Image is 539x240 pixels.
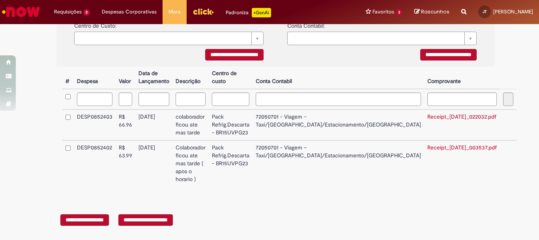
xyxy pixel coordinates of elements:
td: Pack Refrig.Descarta - BR15UVPG23 [209,140,253,187]
a: Receipt_[DATE]_022032.pdf [427,113,496,120]
th: Valor [116,66,135,89]
th: Comprovante [424,66,500,89]
td: 72050701 - Viagem – Taxi/[GEOGRAPHIC_DATA]/Estacionamento/[GEOGRAPHIC_DATA] [253,110,424,140]
span: Requisições [54,8,82,16]
th: # [62,66,74,89]
th: Descrição [172,66,209,89]
td: R$ 66.96 [116,110,135,140]
span: 2 [83,9,90,16]
th: Centro de custo [209,66,253,89]
td: R$ 63.99 [116,140,135,187]
td: colaborador ficou ate mas tarde [172,110,209,140]
a: Rascunhos [414,8,449,16]
img: click_logo_yellow_360x200.png [193,6,214,17]
td: Pack Refrig.Descarta - BR15UVPG23 [209,110,253,140]
a: Limpar campo {0} [74,32,264,45]
span: JT [483,9,487,14]
th: Data de Lançamento [135,66,172,89]
th: Despesa [74,66,116,89]
label: Centro de Custo: [74,18,116,30]
td: [DATE] [135,110,172,140]
span: 3 [396,9,402,16]
span: [PERSON_NAME] [493,8,533,15]
p: +GenAi [252,8,271,17]
td: Receipt_[DATE]_003537.pdf [424,140,500,187]
span: Favoritos [372,8,394,16]
span: Despesas Corporativas [102,8,157,16]
a: Limpar campo {0} [287,32,477,45]
span: More [168,8,181,16]
img: ServiceNow [1,4,41,20]
div: Padroniza [226,8,271,17]
a: Receipt_[DATE]_003537.pdf [427,144,497,151]
td: Colaborador ficou ate mas tarde ( apos o horario ) [172,140,209,187]
td: [DATE] [135,140,172,187]
td: DESP0852403 [74,110,116,140]
th: Conta Contabil [253,66,424,89]
td: 72050701 - Viagem – Taxi/[GEOGRAPHIC_DATA]/Estacionamento/[GEOGRAPHIC_DATA] [253,140,424,187]
td: Receipt_[DATE]_022032.pdf [424,110,500,140]
td: DESP0852402 [74,140,116,187]
label: Conta Contabil: [287,18,325,30]
span: Rascunhos [421,8,449,15]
